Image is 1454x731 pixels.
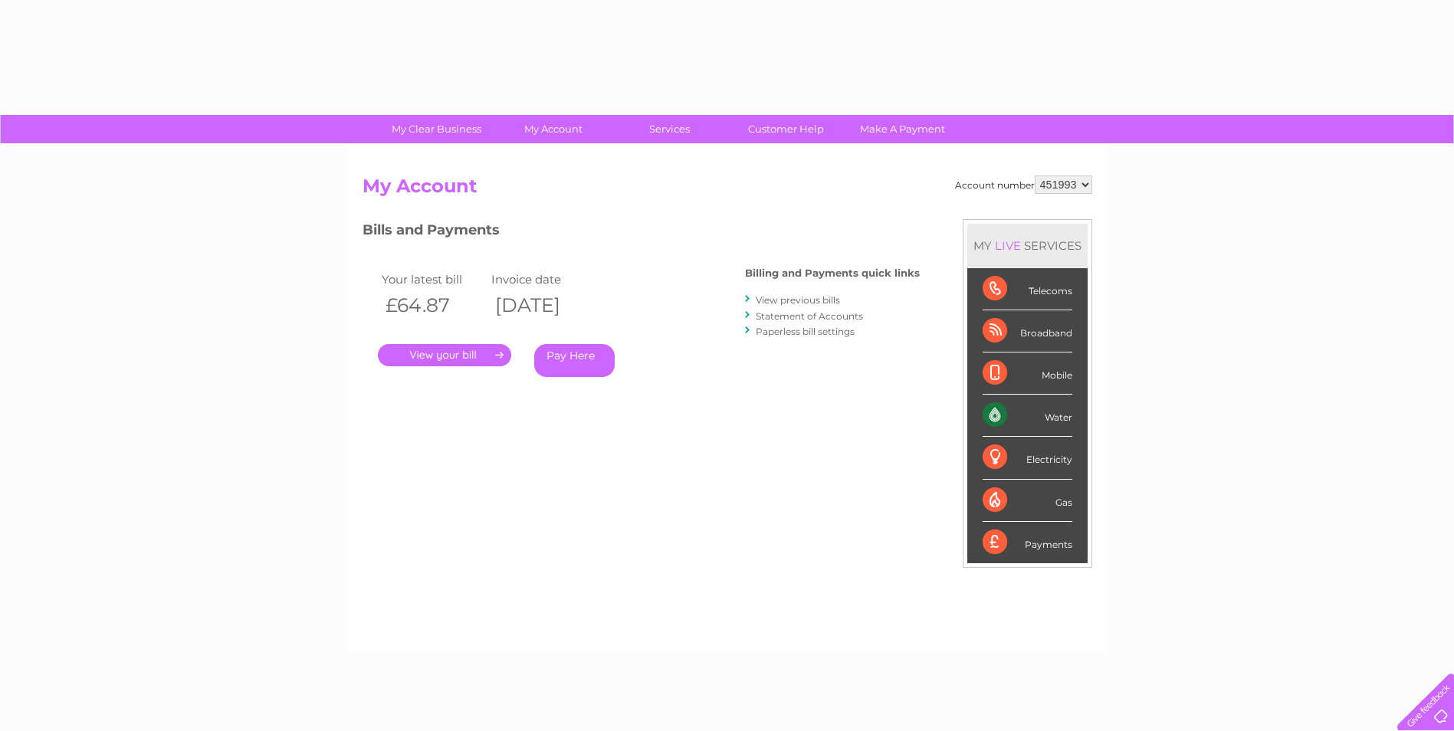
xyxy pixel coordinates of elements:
[363,175,1092,205] h2: My Account
[745,267,920,279] h4: Billing and Payments quick links
[756,294,840,306] a: View previous bills
[378,290,488,321] th: £64.87
[967,224,1088,267] div: MY SERVICES
[490,115,616,143] a: My Account
[983,522,1072,563] div: Payments
[983,268,1072,310] div: Telecoms
[992,238,1024,253] div: LIVE
[373,115,500,143] a: My Clear Business
[983,310,1072,352] div: Broadband
[983,352,1072,395] div: Mobile
[487,269,598,290] td: Invoice date
[723,115,849,143] a: Customer Help
[378,344,511,366] a: .
[363,219,920,246] h3: Bills and Payments
[983,437,1072,479] div: Electricity
[606,115,733,143] a: Services
[756,310,863,322] a: Statement of Accounts
[534,344,615,377] a: Pay Here
[378,269,488,290] td: Your latest bill
[839,115,966,143] a: Make A Payment
[756,326,855,337] a: Paperless bill settings
[983,395,1072,437] div: Water
[983,480,1072,522] div: Gas
[955,175,1092,194] div: Account number
[487,290,598,321] th: [DATE]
